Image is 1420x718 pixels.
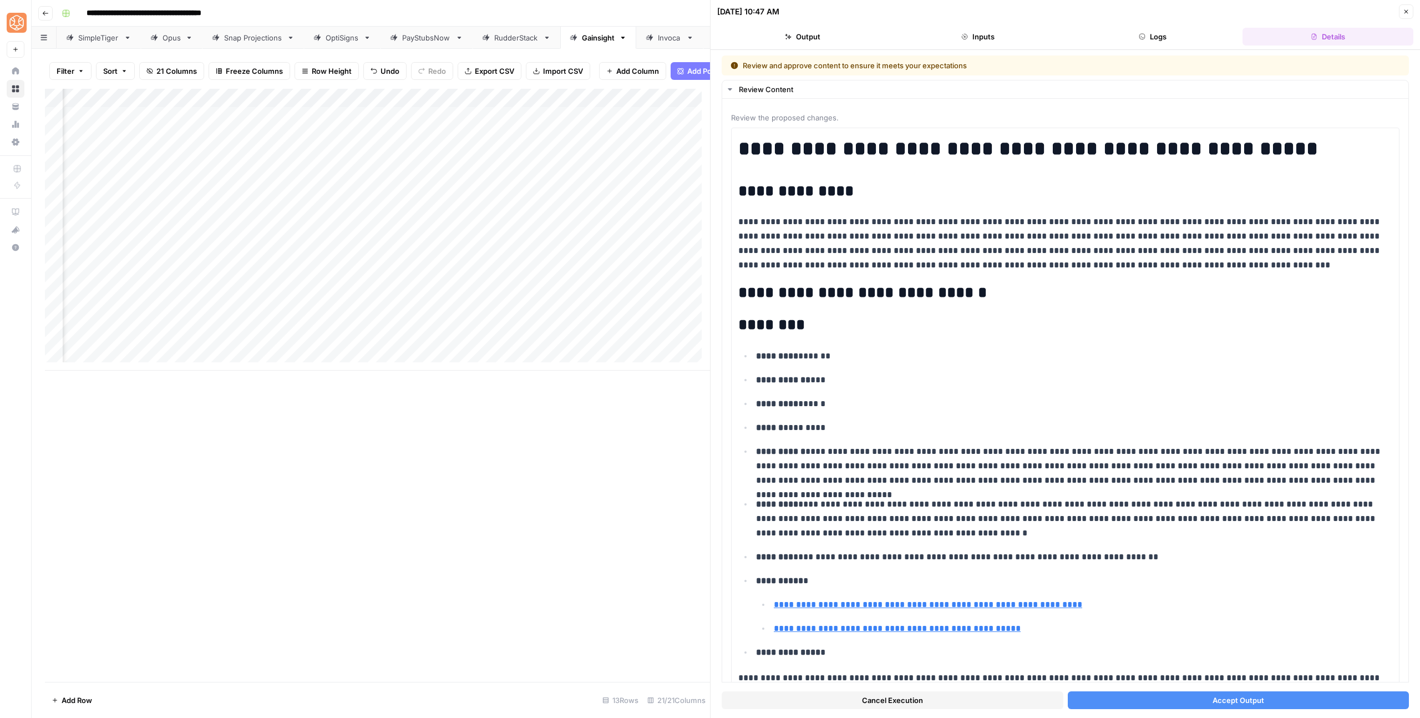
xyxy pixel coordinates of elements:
a: VolunteerMatters [703,27,808,49]
div: SimpleTiger [78,32,119,43]
button: 21 Columns [139,62,204,80]
button: Import CSV [526,62,590,80]
button: Help + Support [7,239,24,256]
button: Redo [411,62,453,80]
div: Review and approve content to ensure it meets your expectations [731,60,1184,71]
button: Add Row [45,691,99,709]
div: Snap Projections [224,32,282,43]
a: Invoca [636,27,703,49]
a: Gainsight [560,27,636,49]
button: Cancel Execution [722,691,1063,709]
button: Review Content [722,80,1408,98]
a: SimpleTiger [57,27,141,49]
span: Import CSV [543,65,583,77]
a: Snap Projections [202,27,304,49]
button: Logs [1068,28,1239,45]
span: Review the proposed changes. [731,112,1399,123]
a: OptiSigns [304,27,381,49]
a: Usage [7,115,24,133]
button: Undo [363,62,407,80]
a: Opus [141,27,202,49]
a: Home [7,62,24,80]
button: Row Height [295,62,359,80]
span: Row Height [312,65,352,77]
span: Redo [428,65,446,77]
span: Add Power Agent [687,65,748,77]
button: Workspace: SimpleTiger [7,9,24,37]
span: Filter [57,65,74,77]
div: Review Content [739,84,1402,95]
div: What's new? [7,221,24,238]
a: PayStubsNow [381,27,473,49]
div: OptiSigns [326,32,359,43]
div: PayStubsNow [402,32,451,43]
button: Export CSV [458,62,521,80]
img: SimpleTiger Logo [7,13,27,33]
a: Browse [7,80,24,98]
button: Sort [96,62,135,80]
span: Freeze Columns [226,65,283,77]
div: Opus [163,32,181,43]
span: Accept Output [1213,695,1264,706]
div: Gainsight [582,32,615,43]
div: [DATE] 10:47 AM [717,6,779,17]
span: Export CSV [475,65,514,77]
a: Your Data [7,98,24,115]
span: Add Column [616,65,659,77]
button: What's new? [7,221,24,239]
a: Settings [7,133,24,151]
button: Add Power Agent [671,62,754,80]
span: Undo [381,65,399,77]
button: Freeze Columns [209,62,290,80]
span: 21 Columns [156,65,197,77]
div: 21/21 Columns [643,691,710,709]
div: Invoca [658,32,682,43]
span: Add Row [62,695,92,706]
button: Accept Output [1068,691,1409,709]
div: 13 Rows [598,691,643,709]
a: AirOps Academy [7,203,24,221]
button: Filter [49,62,92,80]
button: Details [1242,28,1413,45]
span: Cancel Execution [862,695,923,706]
div: RudderStack [494,32,539,43]
button: Add Column [599,62,666,80]
a: RudderStack [473,27,560,49]
span: Sort [103,65,118,77]
button: Inputs [892,28,1063,45]
button: Output [717,28,888,45]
